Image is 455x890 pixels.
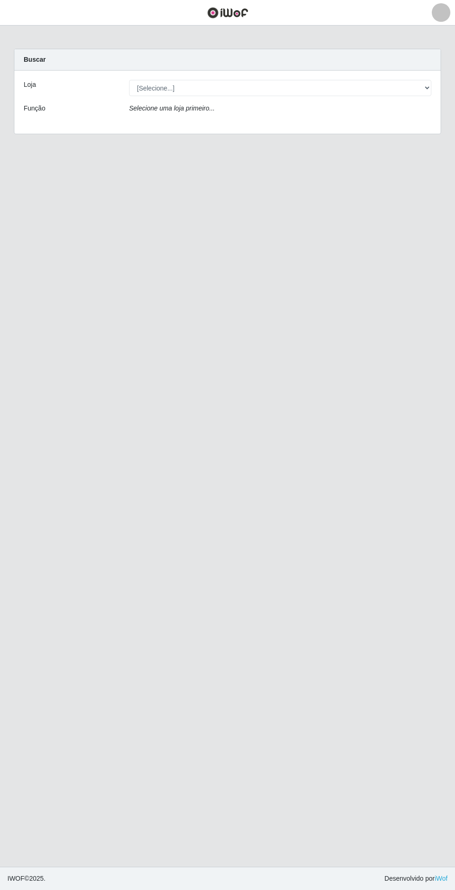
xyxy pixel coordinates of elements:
strong: Buscar [24,56,45,63]
img: CoreUI Logo [207,7,248,19]
span: © 2025 . [7,874,45,884]
span: Desenvolvido por [384,874,448,884]
label: Loja [24,80,36,90]
i: Selecione uma loja primeiro... [129,104,214,112]
span: IWOF [7,875,25,882]
label: Função [24,104,45,113]
a: iWof [435,875,448,882]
